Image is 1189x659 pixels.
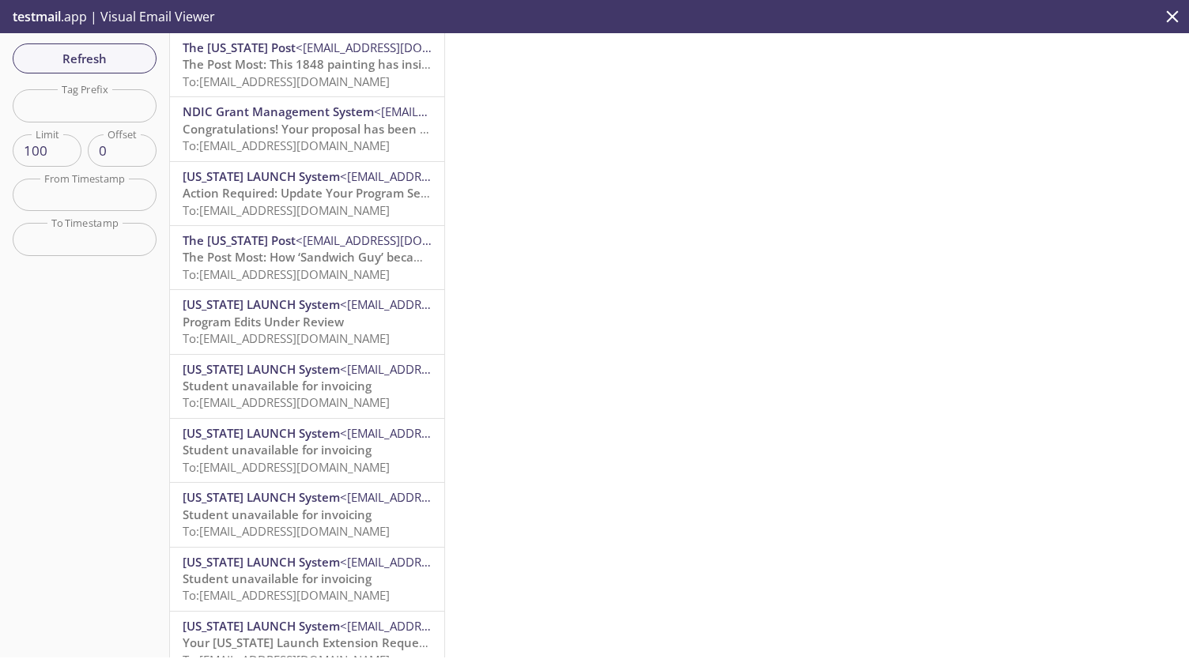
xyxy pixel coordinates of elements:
span: <[EMAIL_ADDRESS][DOMAIN_NAME]> [296,40,500,55]
span: [US_STATE] LAUNCH System [183,489,340,505]
span: Program Edits Under Review [183,314,344,329]
span: <[EMAIL_ADDRESS][DOMAIN_NAME][US_STATE]> [340,296,606,312]
span: To: [EMAIL_ADDRESS][DOMAIN_NAME] [183,137,390,153]
span: <[EMAIL_ADDRESS][DOMAIN_NAME][US_STATE]> [340,168,606,184]
div: The [US_STATE] Post<[EMAIL_ADDRESS][DOMAIN_NAME]>The Post Most: This 1848 painting has insight in... [170,33,444,96]
span: Student unavailable for invoicing [183,506,372,522]
div: [US_STATE] LAUNCH System<[EMAIL_ADDRESS][DOMAIN_NAME][US_STATE]>Student unavailable for invoicing... [170,355,444,418]
span: Congratulations! Your proposal has been approved for an award! [183,121,553,137]
span: The [US_STATE] Post [183,232,296,248]
span: To: [EMAIL_ADDRESS][DOMAIN_NAME] [183,330,390,346]
span: <[EMAIL_ADDRESS][DOMAIN_NAME][US_STATE]> [340,425,606,441]
span: [US_STATE] LAUNCH System [183,618,340,634]
span: The Post Most: This 1848 painting has insight into American conspiracy thinking [183,56,639,72]
span: [US_STATE] LAUNCH System [183,425,340,441]
span: <[EMAIL_ADDRESS][DOMAIN_NAME]> [296,232,500,248]
span: Student unavailable for invoicing [183,442,372,458]
div: The [US_STATE] Post<[EMAIL_ADDRESS][DOMAIN_NAME]>The Post Most: How ‘Sandwich Guy’ became a resis... [170,226,444,289]
span: [US_STATE] LAUNCH System [183,554,340,570]
span: Refresh [25,48,144,69]
span: Action Required: Update Your Program Selection in [US_STATE] LAUNCH [183,185,590,201]
span: To: [EMAIL_ADDRESS][DOMAIN_NAME] [183,394,390,410]
div: [US_STATE] LAUNCH System<[EMAIL_ADDRESS][DOMAIN_NAME][US_STATE]>Action Required: Update Your Prog... [170,162,444,225]
span: Your [US_STATE] Launch Extension Request Has Been Reviewed [183,635,545,650]
span: To: [EMAIL_ADDRESS][DOMAIN_NAME] [183,266,390,282]
span: To: [EMAIL_ADDRESS][DOMAIN_NAME] [183,523,390,539]
span: [US_STATE] LAUNCH System [183,296,340,312]
div: NDIC Grant Management System<[EMAIL_ADDRESS][DOMAIN_NAME]>Congratulations! Your proposal has been... [170,97,444,160]
span: [US_STATE] LAUNCH System [183,168,340,184]
div: [US_STATE] LAUNCH System<[EMAIL_ADDRESS][DOMAIN_NAME][US_STATE]>Student unavailable for invoicing... [170,419,444,482]
span: <[EMAIL_ADDRESS][DOMAIN_NAME][US_STATE]> [340,618,606,634]
div: [US_STATE] LAUNCH System<[EMAIL_ADDRESS][DOMAIN_NAME][US_STATE]>Program Edits Under ReviewTo:[EMA... [170,290,444,353]
span: The Post Most: How ‘Sandwich Guy’ became a resistance icon in Trump’s D.C. [183,249,619,265]
span: <[EMAIL_ADDRESS][DOMAIN_NAME][US_STATE]> [340,489,606,505]
span: testmail [13,8,61,25]
span: <[EMAIL_ADDRESS][DOMAIN_NAME][US_STATE]> [340,361,606,377]
button: Refresh [13,43,157,73]
div: [US_STATE] LAUNCH System<[EMAIL_ADDRESS][DOMAIN_NAME][US_STATE]>Student unavailable for invoicing... [170,548,444,611]
span: <[EMAIL_ADDRESS][DOMAIN_NAME]> [374,104,579,119]
span: NDIC Grant Management System [183,104,374,119]
div: [US_STATE] LAUNCH System<[EMAIL_ADDRESS][DOMAIN_NAME][US_STATE]>Student unavailable for invoicing... [170,483,444,546]
span: To: [EMAIL_ADDRESS][DOMAIN_NAME] [183,73,390,89]
span: Student unavailable for invoicing [183,378,372,394]
span: To: [EMAIL_ADDRESS][DOMAIN_NAME] [183,587,390,603]
span: The [US_STATE] Post [183,40,296,55]
span: To: [EMAIL_ADDRESS][DOMAIN_NAME] [183,202,390,218]
span: Student unavailable for invoicing [183,571,372,586]
span: To: [EMAIL_ADDRESS][DOMAIN_NAME] [183,459,390,475]
span: <[EMAIL_ADDRESS][DOMAIN_NAME][US_STATE]> [340,554,606,570]
span: [US_STATE] LAUNCH System [183,361,340,377]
